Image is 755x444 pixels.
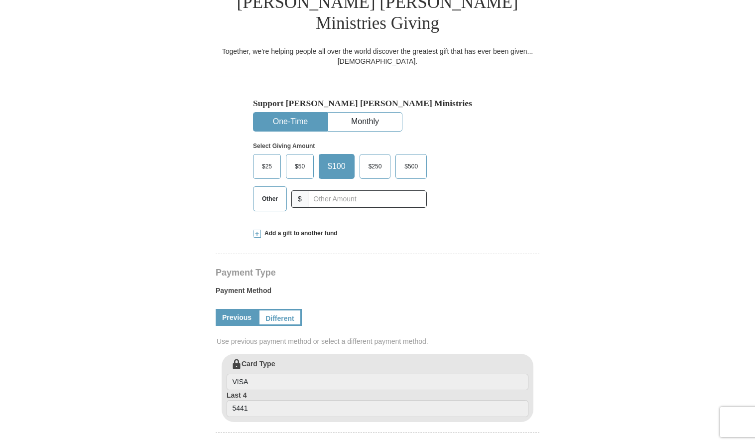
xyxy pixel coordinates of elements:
[227,390,528,417] label: Last 4
[257,159,277,174] span: $25
[227,374,528,391] input: Card Type
[261,229,338,238] span: Add a gift to another fund
[217,336,540,346] span: Use previous payment method or select a different payment method.
[253,98,502,109] h5: Support [PERSON_NAME] [PERSON_NAME] Ministries
[308,190,427,208] input: Other Amount
[258,309,302,326] a: Different
[291,190,308,208] span: $
[253,143,315,149] strong: Select Giving Amount
[364,159,387,174] span: $250
[216,46,539,66] div: Together, we're helping people all over the world discover the greatest gift that has ever been g...
[216,286,539,300] label: Payment Method
[323,159,351,174] span: $100
[253,113,327,131] button: One-Time
[227,400,528,417] input: Last 4
[399,159,423,174] span: $500
[216,269,539,277] h4: Payment Type
[257,191,283,206] span: Other
[227,359,528,391] label: Card Type
[290,159,310,174] span: $50
[328,113,402,131] button: Monthly
[216,309,258,326] a: Previous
